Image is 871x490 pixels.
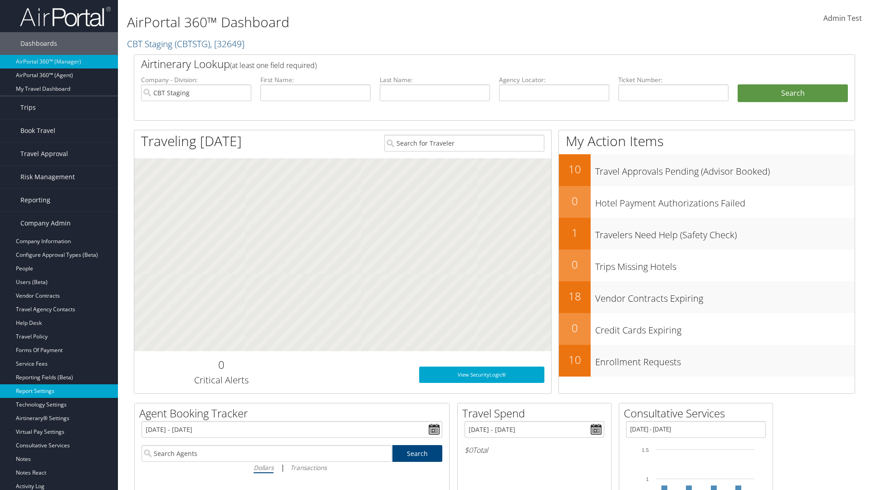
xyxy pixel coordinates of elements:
[595,351,855,368] h3: Enrollment Requests
[392,445,443,462] a: Search
[646,476,649,482] tspan: 1
[559,352,591,367] h2: 10
[20,189,50,211] span: Reporting
[559,186,855,218] a: 0Hotel Payment Authorizations Failed
[559,218,855,250] a: 1Travelers Need Help (Safety Check)
[20,142,68,165] span: Travel Approval
[142,462,442,473] div: |
[823,13,862,23] span: Admin Test
[127,38,245,50] a: CBT Staging
[823,5,862,33] a: Admin Test
[618,75,729,84] label: Ticket Number:
[210,38,245,50] span: , [ 32649 ]
[141,357,301,372] h2: 0
[20,119,55,142] span: Book Travel
[559,345,855,377] a: 10Enrollment Requests
[290,463,327,472] i: Transactions
[559,154,855,186] a: 10Travel Approvals Pending (Advisor Booked)
[20,96,36,119] span: Trips
[175,38,210,50] span: ( CBTSTG )
[20,6,111,27] img: airportal-logo.png
[141,56,788,72] h2: Airtinerary Lookup
[127,13,617,32] h1: AirPortal 360™ Dashboard
[559,193,591,209] h2: 0
[559,225,591,240] h2: 1
[20,166,75,188] span: Risk Management
[141,374,301,387] h3: Critical Alerts
[142,445,392,462] input: Search Agents
[465,445,473,455] span: $0
[419,367,544,383] a: View SecurityLogic®
[141,75,251,84] label: Company - Division:
[595,319,855,337] h3: Credit Cards Expiring
[559,289,591,304] h2: 18
[559,281,855,313] a: 18Vendor Contracts Expiring
[230,60,317,70] span: (at least one field required)
[254,463,274,472] i: Dollars
[559,250,855,281] a: 0Trips Missing Hotels
[595,288,855,305] h3: Vendor Contracts Expiring
[462,406,611,421] h2: Travel Spend
[595,256,855,273] h3: Trips Missing Hotels
[260,75,371,84] label: First Name:
[595,224,855,241] h3: Travelers Need Help (Safety Check)
[499,75,609,84] label: Agency Locator:
[465,445,604,455] h6: Total
[139,406,449,421] h2: Agent Booking Tracker
[20,212,71,235] span: Company Admin
[738,84,848,103] button: Search
[559,132,855,151] h1: My Action Items
[559,162,591,177] h2: 10
[595,192,855,210] h3: Hotel Payment Authorizations Failed
[380,75,490,84] label: Last Name:
[384,135,544,152] input: Search for Traveler
[624,406,773,421] h2: Consultative Services
[642,447,649,453] tspan: 1.5
[559,257,591,272] h2: 0
[595,161,855,178] h3: Travel Approvals Pending (Advisor Booked)
[559,313,855,345] a: 0Credit Cards Expiring
[141,132,242,151] h1: Traveling [DATE]
[559,320,591,336] h2: 0
[20,32,57,55] span: Dashboards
